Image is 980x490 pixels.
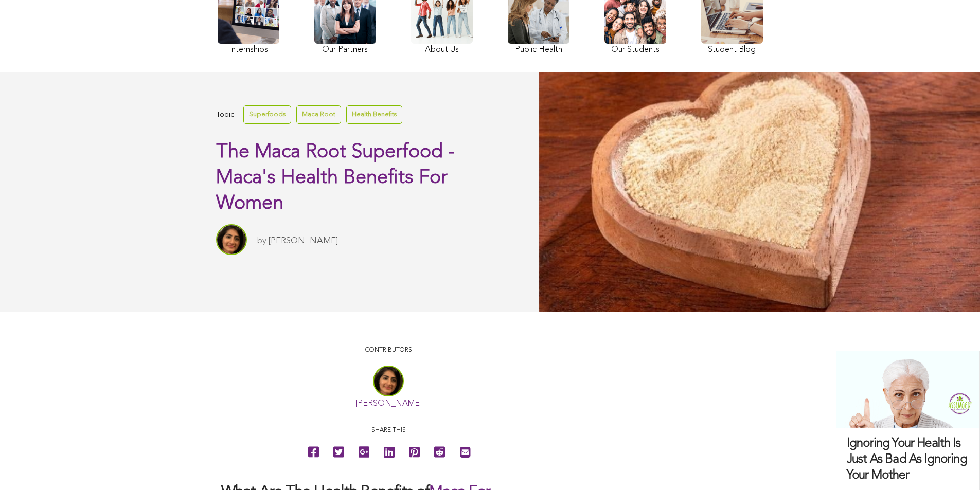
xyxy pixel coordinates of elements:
p: CONTRIBUTORS [221,346,556,355]
a: Superfoods [243,105,291,123]
a: [PERSON_NAME] [355,400,422,408]
img: Sitara Darvish [216,224,247,255]
span: by [257,237,266,245]
a: Health Benefits [346,105,402,123]
a: Maca Root [296,105,341,123]
span: Topic: [216,108,236,122]
p: Share this [221,426,556,435]
span: The Maca Root Superfood - Maca's Health Benefits For Women [216,142,455,213]
iframe: Chat Widget [929,441,980,490]
a: [PERSON_NAME] [269,237,338,245]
